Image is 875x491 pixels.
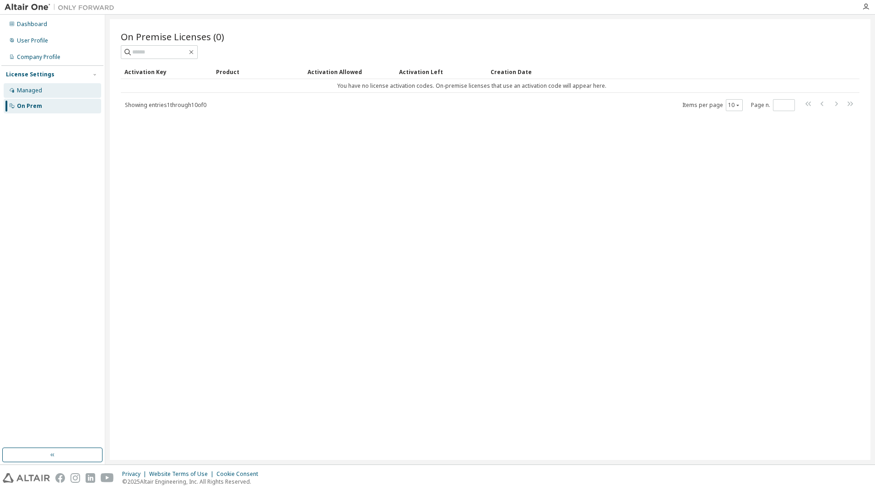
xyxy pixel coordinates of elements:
img: altair_logo.svg [3,473,50,483]
div: Dashboard [17,21,47,28]
span: Showing entries 1 through 10 of 0 [125,101,206,109]
img: instagram.svg [70,473,80,483]
p: © 2025 Altair Engineering, Inc. All Rights Reserved. [122,478,264,486]
div: Activation Allowed [308,64,392,79]
div: Activation Left [399,64,483,79]
button: 10 [728,101,740,109]
div: Activation Key [124,64,209,79]
span: Items per page [682,99,743,111]
div: Company Profile [17,53,60,61]
div: Website Terms of Use [149,470,216,478]
div: Managed [17,87,42,94]
td: You have no license activation codes. On-premise licenses that use an activation code will appear... [121,79,823,93]
img: Altair One [5,3,119,12]
div: User Profile [17,37,48,44]
img: facebook.svg [55,473,65,483]
img: youtube.svg [101,473,114,483]
span: On Premise Licenses (0) [121,30,224,43]
span: Page n. [751,99,795,111]
div: License Settings [6,71,54,78]
div: Product [216,64,300,79]
div: Creation Date [491,64,819,79]
div: On Prem [17,102,42,110]
img: linkedin.svg [86,473,95,483]
div: Cookie Consent [216,470,264,478]
div: Privacy [122,470,149,478]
